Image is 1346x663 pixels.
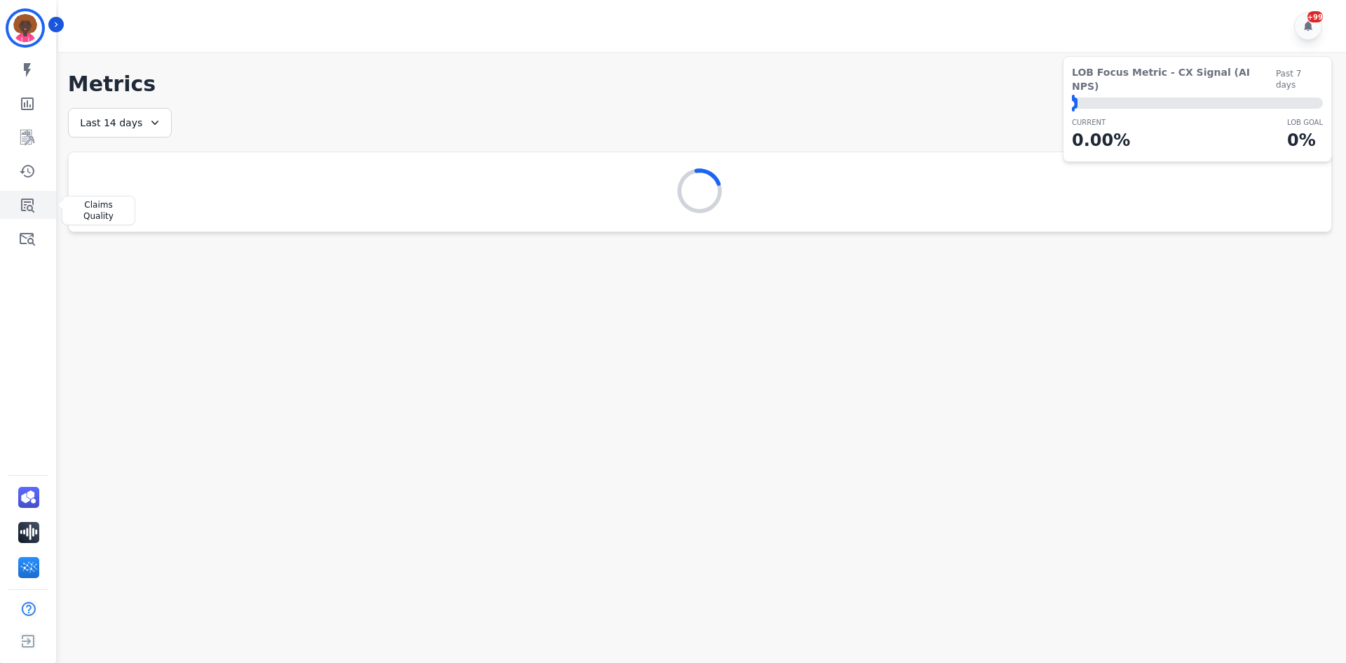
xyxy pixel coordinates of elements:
[1072,98,1078,109] div: ⬤
[1287,128,1323,153] p: 0 %
[68,108,172,138] div: Last 14 days
[1072,65,1276,93] span: LOB Focus Metric - CX Signal (AI NPS)
[1072,117,1130,128] p: CURRENT
[1072,128,1130,153] p: 0.00 %
[8,11,42,45] img: Bordered avatar
[1276,68,1323,91] span: Past 7 days
[68,72,1332,97] h1: Metrics
[1307,11,1323,22] div: +99
[1287,117,1323,128] p: LOB Goal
